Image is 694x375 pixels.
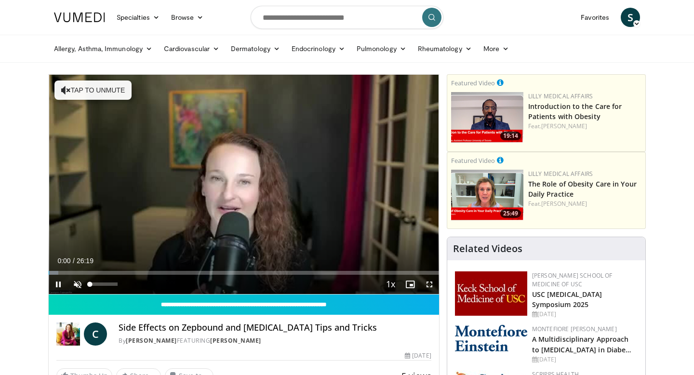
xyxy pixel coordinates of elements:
input: Search topics, interventions [251,6,443,29]
a: Browse [165,8,210,27]
span: 19:14 [500,132,521,140]
a: Dermatology [225,39,286,58]
a: [PERSON_NAME] [541,122,587,130]
a: Pulmonology [351,39,412,58]
div: Volume Level [90,282,117,286]
div: Progress Bar [49,271,439,275]
h4: Side Effects on Zepbound and [MEDICAL_DATA] Tips and Tricks [119,322,431,333]
span: 26:19 [77,257,93,265]
h4: Related Videos [453,243,522,254]
a: Montefiore [PERSON_NAME] [532,325,617,333]
small: Featured Video [451,79,495,87]
div: [DATE] [532,310,638,319]
a: Favorites [575,8,615,27]
img: acc2e291-ced4-4dd5-b17b-d06994da28f3.png.150x105_q85_crop-smart_upscale.png [451,92,523,143]
a: More [478,39,515,58]
a: C [84,322,107,346]
button: Playback Rate [381,275,400,294]
div: By FEATURING [119,336,431,345]
button: Tap to unmute [54,80,132,100]
a: S [621,8,640,27]
a: [PERSON_NAME] [126,336,177,345]
a: Rheumatology [412,39,478,58]
button: Pause [49,275,68,294]
div: [DATE] [405,351,431,360]
a: [PERSON_NAME] [210,336,261,345]
a: Introduction to the Care for Patients with Obesity [528,102,622,121]
img: b0142b4c-93a1-4b58-8f91-5265c282693c.png.150x105_q85_autocrop_double_scale_upscale_version-0.2.png [455,325,527,351]
a: 25:49 [451,170,523,220]
span: 0:00 [57,257,70,265]
video-js: Video Player [49,75,439,295]
a: Cardiovascular [158,39,225,58]
a: 19:14 [451,92,523,143]
span: 25:49 [500,209,521,218]
span: / [73,257,75,265]
a: [PERSON_NAME] School of Medicine of USC [532,271,613,288]
div: Feat. [528,122,641,131]
div: Feat. [528,200,641,208]
a: Endocrinology [286,39,351,58]
small: Featured Video [451,156,495,165]
img: Dr. Carolynn Francavilla [56,322,80,346]
button: Unmute [68,275,87,294]
img: VuMedi Logo [54,13,105,22]
button: Enable picture-in-picture mode [400,275,420,294]
a: Lilly Medical Affairs [528,92,593,100]
img: e1208b6b-349f-4914-9dd7-f97803bdbf1d.png.150x105_q85_crop-smart_upscale.png [451,170,523,220]
img: 7b941f1f-d101-407a-8bfa-07bd47db01ba.png.150x105_q85_autocrop_double_scale_upscale_version-0.2.jpg [455,271,527,316]
a: [PERSON_NAME] [541,200,587,208]
a: The Role of Obesity Care in Your Daily Practice [528,179,637,199]
a: USC [MEDICAL_DATA] Symposium 2025 [532,290,602,309]
a: A Multidisciplinary Approach to [MEDICAL_DATA] in Diabe… [532,335,632,354]
div: [DATE] [532,355,638,364]
a: Specialties [111,8,165,27]
button: Fullscreen [420,275,439,294]
a: Allergy, Asthma, Immunology [48,39,158,58]
a: Lilly Medical Affairs [528,170,593,178]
